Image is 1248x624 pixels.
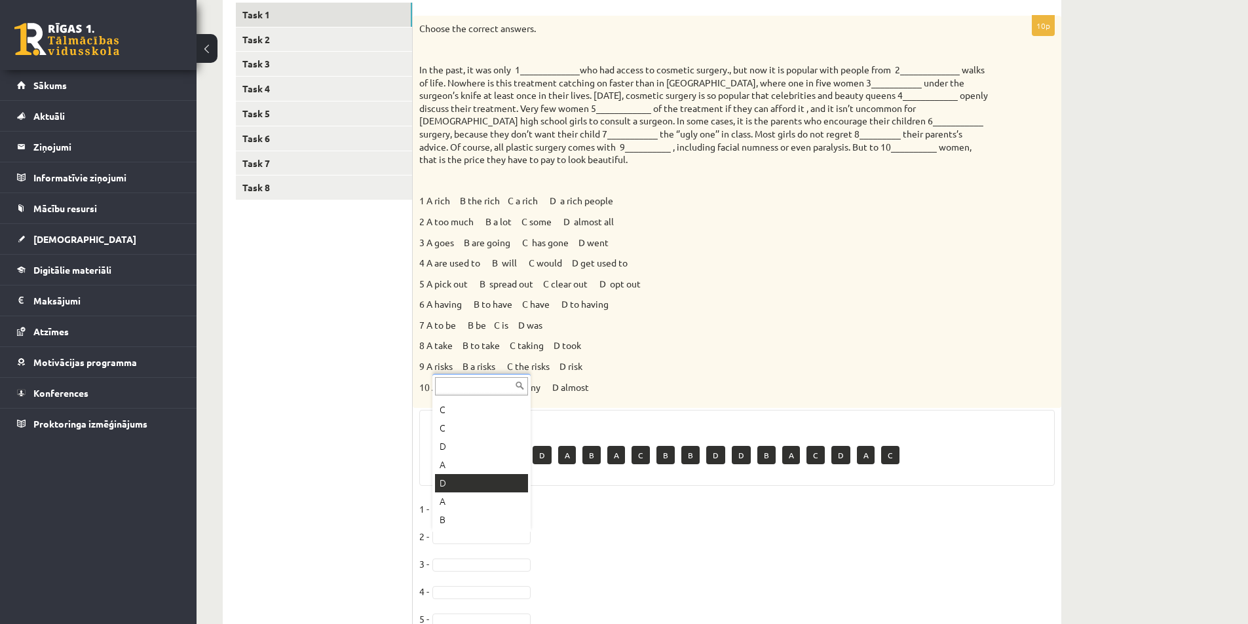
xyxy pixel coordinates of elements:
[435,474,528,492] div: D
[435,492,528,511] div: A
[435,437,528,456] div: D
[435,456,528,474] div: A
[435,511,528,529] div: B
[435,401,528,419] div: C
[435,419,528,437] div: C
